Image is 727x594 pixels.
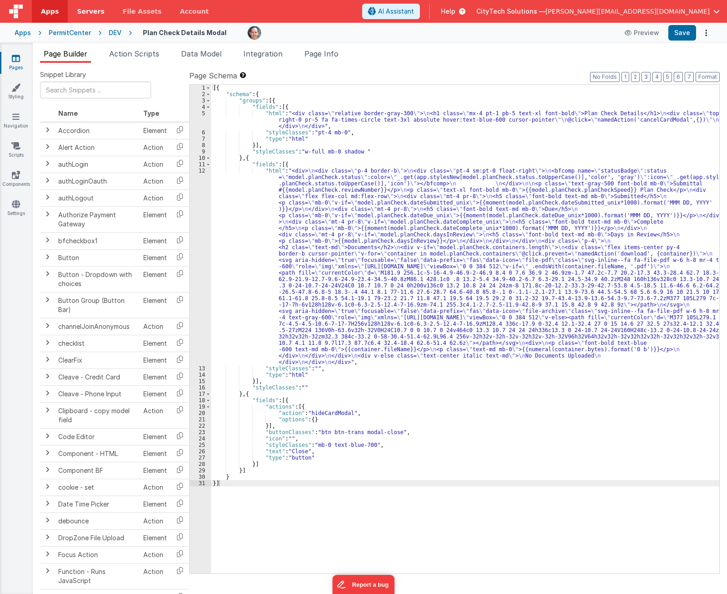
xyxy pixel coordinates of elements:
[190,91,211,97] div: 2
[190,474,211,480] div: 30
[55,428,140,445] td: Code Editor
[143,109,159,117] span: Type
[109,28,121,37] div: DEV
[190,391,211,397] div: 17
[55,206,140,232] td: Authorize Payment Gateway
[545,7,710,16] span: [PERSON_NAME][EMAIL_ADDRESS][DOMAIN_NAME]
[700,26,712,39] button: Options
[190,161,211,168] div: 11
[441,7,455,16] span: Help
[190,455,211,461] div: 27
[55,479,140,496] td: cookie - set
[140,266,171,292] td: Element
[55,369,140,385] td: Cleave - Credit Card
[58,109,78,117] span: Name
[476,7,720,16] button: CityTech Solutions — [PERSON_NAME][EMAIL_ADDRESS][DOMAIN_NAME]
[55,496,140,512] td: Date Time Picker
[15,28,31,37] div: Apps
[140,428,171,445] td: Element
[190,480,211,486] div: 31
[631,72,640,82] button: 2
[190,365,211,372] div: 13
[189,70,237,81] span: Page Schema
[140,369,171,385] td: Element
[619,26,665,40] button: Preview
[140,139,171,156] td: Action
[55,512,140,529] td: debounce
[55,385,140,402] td: Cleave - Phone Input
[190,404,211,410] div: 19
[696,72,720,82] button: Format
[123,7,162,16] span: File Assets
[77,7,104,16] span: Servers
[109,49,159,58] span: Action Scripts
[140,462,171,479] td: Element
[55,173,140,189] td: authLoginOauth
[140,563,171,589] td: Action
[190,448,211,455] div: 26
[190,435,211,442] div: 24
[190,136,211,142] div: 7
[55,462,140,479] td: Component BF
[190,155,211,161] div: 10
[668,25,696,41] button: Save
[55,189,140,206] td: authLogout
[190,129,211,136] div: 6
[55,156,140,173] td: authLogin
[181,49,222,58] span: Data Model
[304,49,338,58] span: Page Info
[140,529,171,546] td: Element
[140,189,171,206] td: Action
[55,318,140,335] td: channelJoinAnonymous
[190,410,211,416] div: 20
[140,122,171,139] td: Element
[140,512,171,529] td: Action
[55,249,140,266] td: Button
[190,429,211,435] div: 23
[55,546,140,563] td: Focus Action
[49,28,91,37] div: PermitCenter
[378,7,414,16] span: AI Assistant
[140,496,171,512] td: Element
[44,49,87,58] span: Page Builder
[674,72,683,82] button: 6
[190,142,211,148] div: 8
[652,72,661,82] button: 4
[140,385,171,402] td: Element
[476,7,545,16] span: CityTech Solutions —
[140,479,171,496] td: Action
[55,266,140,292] td: Button - Dropdown with choices
[243,49,283,58] span: Integration
[140,318,171,335] td: Action
[140,206,171,232] td: Element
[55,292,140,318] td: Button Group (Button Bar)
[55,352,140,369] td: ClearFix
[190,148,211,155] div: 9
[140,232,171,249] td: Element
[190,372,211,378] div: 14
[190,97,211,104] div: 3
[140,249,171,266] td: Element
[140,335,171,352] td: Element
[190,104,211,110] div: 4
[55,529,140,546] td: DropZone File Upload
[190,168,211,365] div: 12
[190,467,211,474] div: 29
[140,156,171,173] td: Action
[140,546,171,563] td: Action
[190,442,211,448] div: 25
[140,173,171,189] td: Action
[55,122,140,139] td: Accordion
[685,72,694,82] button: 7
[190,85,211,91] div: 1
[55,445,140,462] td: Component - HTML
[590,72,620,82] button: No Folds
[190,384,211,391] div: 16
[140,292,171,318] td: Element
[190,110,211,129] div: 5
[140,445,171,462] td: Element
[641,72,651,82] button: 3
[55,232,140,249] td: bfcheckbox1
[362,4,420,19] button: AI Assistant
[55,139,140,156] td: Alert Action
